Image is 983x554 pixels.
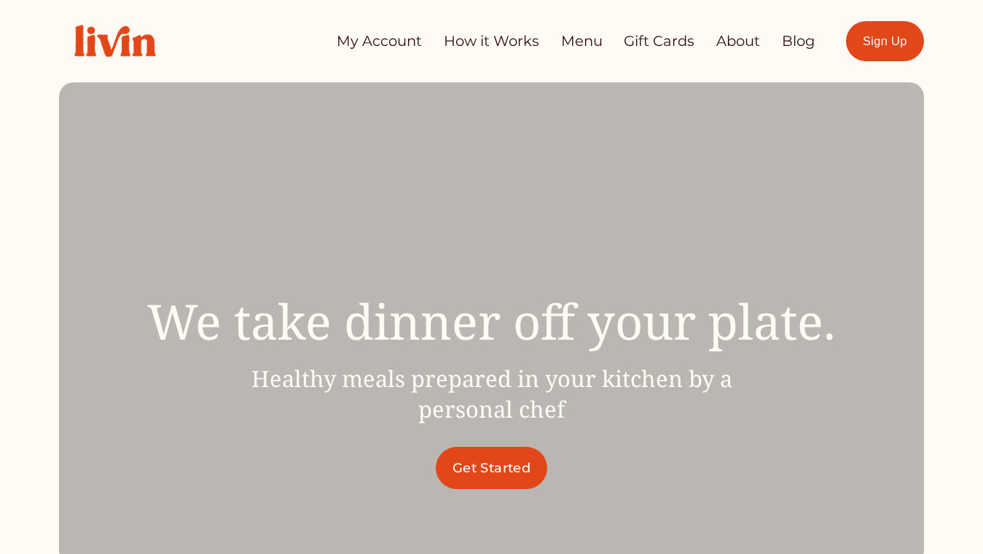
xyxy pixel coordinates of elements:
[561,27,603,55] a: Menu
[444,27,539,55] a: How it Works
[624,27,694,55] a: Gift Cards
[846,21,924,61] a: Sign Up
[337,27,422,55] a: My Account
[251,363,732,424] span: Healthy meals prepared in your kitchen by a personal chef
[436,447,548,489] a: Get Started
[147,288,836,354] span: We take dinner off your plate.
[59,9,171,72] img: Livin
[716,27,760,55] a: About
[782,27,815,55] a: Blog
